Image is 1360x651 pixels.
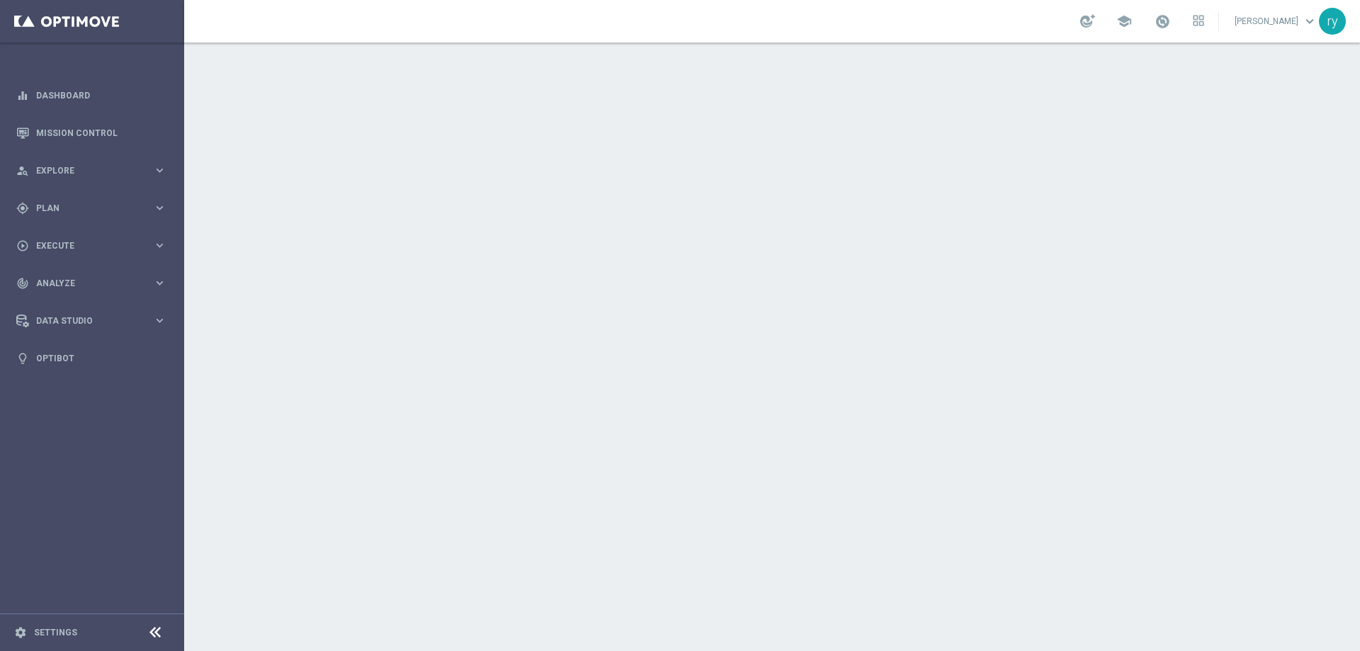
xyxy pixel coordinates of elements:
span: keyboard_arrow_down [1302,13,1317,29]
div: Execute [16,239,153,252]
i: lightbulb [16,352,29,365]
div: Mission Control [16,114,166,152]
button: track_changes Analyze keyboard_arrow_right [16,278,167,289]
div: ry [1319,8,1346,35]
div: Data Studio [16,315,153,327]
i: equalizer [16,89,29,102]
a: Mission Control [36,114,166,152]
button: play_circle_outline Execute keyboard_arrow_right [16,240,167,251]
a: [PERSON_NAME]keyboard_arrow_down [1233,11,1319,32]
span: school [1116,13,1132,29]
span: Analyze [36,279,153,288]
span: Execute [36,242,153,250]
i: person_search [16,164,29,177]
i: gps_fixed [16,202,29,215]
i: play_circle_outline [16,239,29,252]
i: settings [14,626,27,639]
button: Mission Control [16,128,167,139]
a: Dashboard [36,77,166,114]
a: Settings [34,628,77,637]
div: Optibot [16,339,166,377]
button: Data Studio keyboard_arrow_right [16,315,167,327]
i: keyboard_arrow_right [153,164,166,177]
div: Dashboard [16,77,166,114]
i: keyboard_arrow_right [153,239,166,252]
i: keyboard_arrow_right [153,314,166,327]
button: person_search Explore keyboard_arrow_right [16,165,167,176]
div: Analyze [16,277,153,290]
button: lightbulb Optibot [16,353,167,364]
i: track_changes [16,277,29,290]
span: Explore [36,166,153,175]
button: gps_fixed Plan keyboard_arrow_right [16,203,167,214]
span: Data Studio [36,317,153,325]
div: Plan [16,202,153,215]
i: keyboard_arrow_right [153,276,166,290]
span: Plan [36,204,153,213]
a: Optibot [36,339,166,377]
i: keyboard_arrow_right [153,201,166,215]
button: equalizer Dashboard [16,90,167,101]
div: Explore [16,164,153,177]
